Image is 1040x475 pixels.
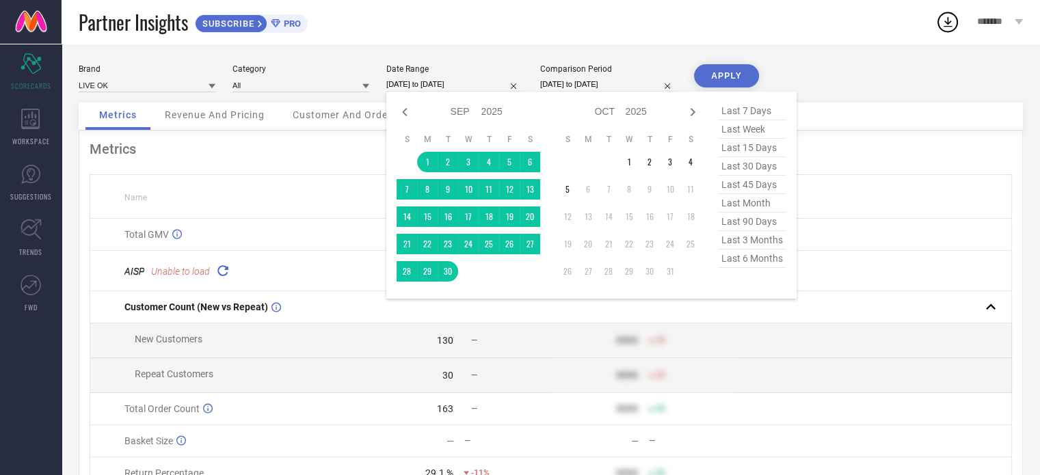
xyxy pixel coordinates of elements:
span: Basket Size [124,435,173,446]
td: Wed Oct 15 2025 [619,206,639,227]
td: Fri Sep 05 2025 [499,152,520,172]
td: Tue Oct 21 2025 [598,234,619,254]
div: Comparison Period [540,64,677,74]
td: Mon Sep 29 2025 [417,261,438,282]
td: Sat Sep 13 2025 [520,179,540,200]
div: Metrics [90,141,1012,157]
div: 9999 [616,370,638,381]
span: SUGGESTIONS [10,191,52,202]
td: Sun Oct 26 2025 [557,261,578,282]
td: Thu Oct 16 2025 [639,206,660,227]
th: Sunday [397,134,417,145]
span: last 90 days [718,213,786,231]
span: 50 [656,404,665,413]
a: SUBSCRIBEPRO [195,11,308,33]
span: SUBSCRIBE [196,18,258,29]
span: Repeat Customers [135,368,213,379]
td: Tue Sep 30 2025 [438,261,458,282]
td: Sun Sep 14 2025 [397,206,417,227]
span: Unable to load [151,266,210,277]
td: Fri Sep 12 2025 [499,179,520,200]
td: Mon Sep 22 2025 [417,234,438,254]
th: Saturday [520,134,540,145]
span: — [471,336,477,345]
td: Wed Sep 03 2025 [458,152,479,172]
div: 9999 [616,403,638,414]
td: Mon Sep 15 2025 [417,206,438,227]
td: Sun Oct 12 2025 [557,206,578,227]
td: Tue Oct 28 2025 [598,261,619,282]
td: Fri Oct 03 2025 [660,152,680,172]
th: Tuesday [598,134,619,145]
span: PRO [280,18,301,29]
span: Revenue And Pricing [165,109,265,120]
div: Category [232,64,369,74]
td: Sat Oct 18 2025 [680,206,701,227]
td: Sat Oct 11 2025 [680,179,701,200]
td: Thu Sep 04 2025 [479,152,499,172]
td: Thu Sep 11 2025 [479,179,499,200]
th: Monday [578,134,598,145]
span: AISP [124,266,144,277]
td: Tue Sep 23 2025 [438,234,458,254]
td: Wed Oct 08 2025 [619,179,639,200]
td: Mon Oct 27 2025 [578,261,598,282]
th: Wednesday [619,134,639,145]
td: Fri Sep 19 2025 [499,206,520,227]
td: Tue Oct 14 2025 [598,206,619,227]
div: Open download list [935,10,960,34]
td: Fri Oct 10 2025 [660,179,680,200]
th: Monday [417,134,438,145]
div: 130 [437,335,453,346]
span: Total Order Count [124,403,200,414]
td: Mon Sep 01 2025 [417,152,438,172]
span: last 45 days [718,176,786,194]
td: Fri Sep 26 2025 [499,234,520,254]
span: Customer Count (New vs Repeat) [124,301,268,312]
span: Partner Insights [79,8,188,36]
span: New Customers [135,334,202,344]
td: Fri Oct 17 2025 [660,206,680,227]
span: SCORECARDS [11,81,51,91]
div: Reload "AISP" [213,261,232,280]
th: Thursday [479,134,499,145]
td: Wed Oct 22 2025 [619,234,639,254]
td: Sat Sep 27 2025 [520,234,540,254]
td: Tue Sep 02 2025 [438,152,458,172]
div: 9999 [616,335,638,346]
td: Thu Oct 02 2025 [639,152,660,172]
td: Wed Oct 29 2025 [619,261,639,282]
input: Select comparison period [540,77,677,92]
span: FWD [25,302,38,312]
div: — [446,435,454,446]
td: Sat Oct 04 2025 [680,152,701,172]
td: Sat Oct 25 2025 [680,234,701,254]
td: Thu Oct 23 2025 [639,234,660,254]
td: Tue Sep 09 2025 [438,179,458,200]
div: — [649,436,734,446]
button: APPLY [694,64,759,87]
td: Mon Oct 13 2025 [578,206,598,227]
div: — [631,435,639,446]
td: Sun Oct 19 2025 [557,234,578,254]
span: last month [718,194,786,213]
div: Previous month [397,104,413,120]
span: 50 [656,336,665,345]
span: Customer And Orders [293,109,397,120]
td: Sun Sep 21 2025 [397,234,417,254]
td: Tue Oct 07 2025 [598,179,619,200]
span: last 3 months [718,231,786,249]
div: Next month [684,104,701,120]
td: Sun Sep 28 2025 [397,261,417,282]
td: Wed Sep 17 2025 [458,206,479,227]
th: Saturday [680,134,701,145]
th: Tuesday [438,134,458,145]
td: Mon Oct 06 2025 [578,179,598,200]
td: Mon Oct 20 2025 [578,234,598,254]
td: Sun Sep 07 2025 [397,179,417,200]
td: Wed Sep 10 2025 [458,179,479,200]
th: Wednesday [458,134,479,145]
td: Thu Sep 25 2025 [479,234,499,254]
span: Total GMV [124,229,169,240]
span: 50 [656,370,665,380]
